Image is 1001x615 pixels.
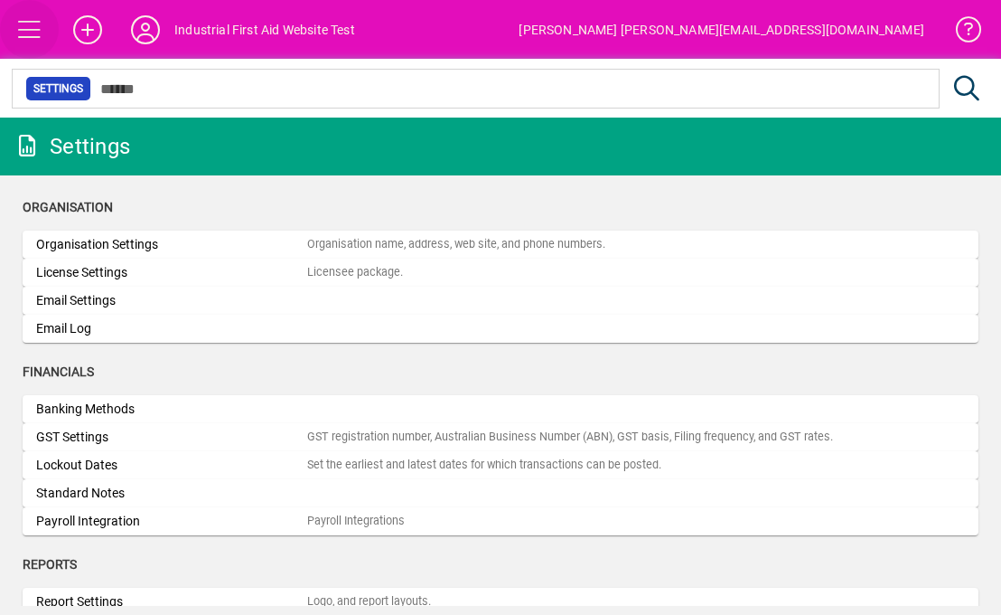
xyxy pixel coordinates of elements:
div: GST registration number, Australian Business Number (ABN), GST basis, Filing frequency, and GST r... [307,429,833,446]
div: Organisation Settings [36,235,307,254]
div: Set the earliest and latest dates for which transactions can be posted. [307,457,661,474]
a: Lockout DatesSet the earliest and latest dates for which transactions can be posted. [23,451,978,479]
a: Email Settings [23,287,978,315]
div: Licensee package. [307,264,403,281]
div: Banking Methods [36,400,307,419]
span: Settings [33,80,83,98]
div: License Settings [36,263,307,282]
a: Email Log [23,315,978,343]
a: Organisation SettingsOrganisation name, address, web site, and phone numbers. [23,231,978,259]
span: Reports [23,557,77,572]
div: Industrial First Aid Website Test [174,15,355,44]
a: Banking Methods [23,395,978,423]
div: GST Settings [36,428,307,447]
button: Add [59,14,117,46]
div: Payroll Integration [36,512,307,531]
a: License SettingsLicensee package. [23,259,978,287]
a: Knowledge Base [942,4,978,62]
a: Standard Notes [23,479,978,507]
div: Standard Notes [36,484,307,503]
div: Email Settings [36,291,307,310]
a: Payroll IntegrationPayroll Integrations [23,507,978,535]
div: Report Settings [36,592,307,611]
div: Settings [14,132,130,161]
div: Email Log [36,319,307,338]
div: Logo, and report layouts. [307,593,431,610]
div: Lockout Dates [36,456,307,475]
div: Organisation name, address, web site, and phone numbers. [307,236,605,253]
div: [PERSON_NAME] [PERSON_NAME][EMAIL_ADDRESS][DOMAIN_NAME] [519,15,924,44]
span: Organisation [23,200,113,214]
span: Financials [23,364,94,379]
button: Profile [117,14,174,46]
div: Payroll Integrations [307,513,405,530]
a: GST SettingsGST registration number, Australian Business Number (ABN), GST basis, Filing frequenc... [23,423,978,451]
